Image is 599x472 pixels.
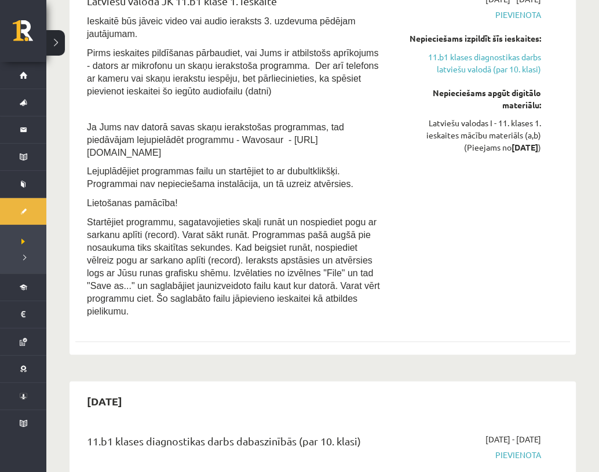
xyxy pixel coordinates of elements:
div: Nepieciešams apgūt digitālo materiālu: [401,86,541,111]
div: 11.b1 klases diagnostikas darbs dabaszinībās (par 10. klasi) [87,433,384,454]
span: Ja Jums nav datorā savas skaņu ierakstošas programmas, tad piedāvājam lejupielādēt programmu - Wa... [87,122,344,157]
a: Rīgas 1. Tālmācības vidusskola [13,20,46,49]
a: 11.b1 klases diagnostikas darbs latviešu valodā (par 10. klasi) [401,50,541,75]
strong: [DATE] [512,141,538,152]
span: Pievienota [401,9,541,21]
span: Startējiet programmu, sagatavojieties skaļi runāt un nospiediet pogu ar sarkanu aplīti (record). ... [87,217,380,316]
span: Pirms ieskaites pildīšanas pārbaudiet, vai Jums ir atbilstošs aprīkojums - dators ar mikrofonu un... [87,47,378,96]
div: Nepieciešams izpildīt šīs ieskaites: [401,32,541,45]
span: Lejuplādējiet programmas failu un startējiet to ar dubultklikšķi. Programmai nav nepieciešama ins... [87,166,353,188]
span: Lietošanas pamācība! [87,197,178,207]
span: [DATE] - [DATE] [485,433,541,445]
span: Ieskaitē būs jāveic video vai audio ieraksts 3. uzdevuma pēdējam jautājumam. [87,16,355,39]
span: Pievienota [401,448,541,460]
div: Latviešu valodas I - 11. klases 1. ieskaites mācību materiāls (a,b) (Pieejams no ) [401,116,541,153]
h2: [DATE] [75,387,134,414]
